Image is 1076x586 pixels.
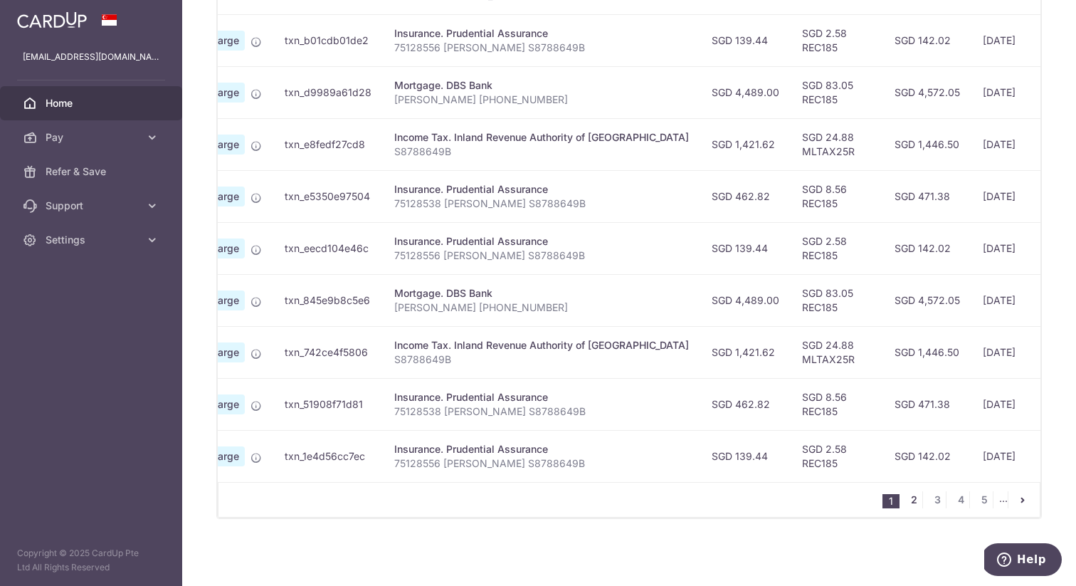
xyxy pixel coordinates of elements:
[971,14,1068,66] td: [DATE]
[984,543,1062,579] iframe: Opens a widget where you can find more information
[971,222,1068,274] td: [DATE]
[971,170,1068,222] td: [DATE]
[976,491,993,508] a: 5
[971,430,1068,482] td: [DATE]
[882,483,1040,517] nav: pager
[700,430,791,482] td: SGD 139.44
[394,78,689,93] div: Mortgage. DBS Bank
[273,378,383,430] td: txn_51908f71d81
[883,274,971,326] td: SGD 4,572.05
[394,145,689,159] p: S8788649B
[883,14,971,66] td: SGD 142.02
[394,248,689,263] p: 75128556 [PERSON_NAME] S8788649B
[273,222,383,274] td: txn_eecd104e46c
[883,118,971,170] td: SGD 1,446.50
[394,182,689,197] div: Insurance. Prudential Assurance
[394,338,689,352] div: Income Tax. Inland Revenue Authority of [GEOGRAPHIC_DATA]
[273,170,383,222] td: txn_e5350e97504
[700,326,791,378] td: SGD 1,421.62
[46,233,139,247] span: Settings
[971,326,1068,378] td: [DATE]
[394,41,689,55] p: 75128556 [PERSON_NAME] S8788649B
[791,170,883,222] td: SGD 8.56 REC185
[882,494,900,508] li: 1
[791,430,883,482] td: SGD 2.58 REC185
[929,491,946,508] a: 3
[791,326,883,378] td: SGD 24.88 MLTAX25R
[791,378,883,430] td: SGD 8.56 REC185
[273,14,383,66] td: txn_b01cdb01de2
[394,130,689,145] div: Income Tax. Inland Revenue Authority of [GEOGRAPHIC_DATA]
[394,26,689,41] div: Insurance. Prudential Assurance
[46,199,139,213] span: Support
[791,66,883,118] td: SGD 83.05 REC185
[971,66,1068,118] td: [DATE]
[394,197,689,211] p: 75128538 [PERSON_NAME] S8788649B
[971,118,1068,170] td: [DATE]
[883,326,971,378] td: SGD 1,446.50
[883,170,971,222] td: SGD 471.38
[394,234,689,248] div: Insurance. Prudential Assurance
[394,300,689,315] p: [PERSON_NAME] [PHONE_NUMBER]
[700,378,791,430] td: SGD 462.82
[883,66,971,118] td: SGD 4,572.05
[273,326,383,378] td: txn_742ce4f5806
[791,222,883,274] td: SGD 2.58 REC185
[700,222,791,274] td: SGD 139.44
[700,170,791,222] td: SGD 462.82
[394,352,689,367] p: S8788649B
[883,430,971,482] td: SGD 142.02
[273,274,383,326] td: txn_845e9b8c5e6
[394,390,689,404] div: Insurance. Prudential Assurance
[46,130,139,145] span: Pay
[394,456,689,471] p: 75128556 [PERSON_NAME] S8788649B
[394,93,689,107] p: [PERSON_NAME] [PHONE_NUMBER]
[273,118,383,170] td: txn_e8fedf27cd8
[394,442,689,456] div: Insurance. Prudential Assurance
[23,50,159,64] p: [EMAIL_ADDRESS][DOMAIN_NAME]
[700,66,791,118] td: SGD 4,489.00
[791,118,883,170] td: SGD 24.88 MLTAX25R
[999,491,1008,508] li: ...
[46,96,139,110] span: Home
[46,164,139,179] span: Refer & Save
[883,222,971,274] td: SGD 142.02
[791,274,883,326] td: SGD 83.05 REC185
[273,66,383,118] td: txn_d9989a61d28
[273,430,383,482] td: txn_1e4d56cc7ec
[971,378,1068,430] td: [DATE]
[971,274,1068,326] td: [DATE]
[394,404,689,419] p: 75128538 [PERSON_NAME] S8788649B
[905,491,922,508] a: 2
[17,11,87,28] img: CardUp
[700,118,791,170] td: SGD 1,421.62
[394,286,689,300] div: Mortgage. DBS Bank
[700,14,791,66] td: SGD 139.44
[952,491,969,508] a: 4
[883,378,971,430] td: SGD 471.38
[791,14,883,66] td: SGD 2.58 REC185
[700,274,791,326] td: SGD 4,489.00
